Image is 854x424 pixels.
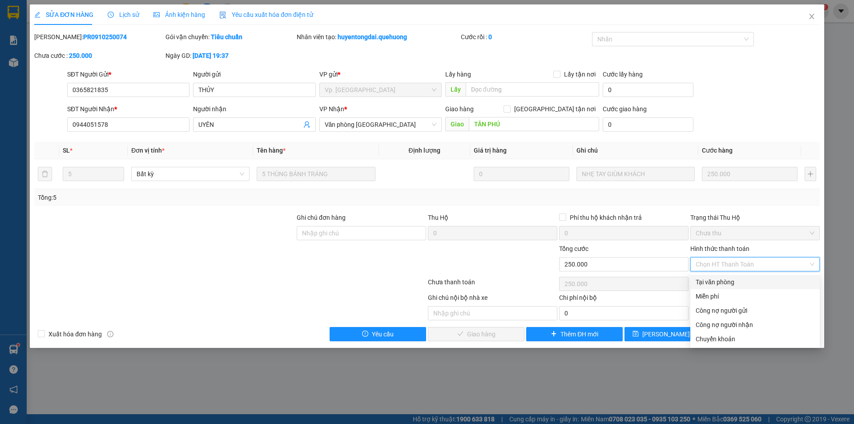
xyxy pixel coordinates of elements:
div: Ngày GD: [165,51,295,61]
span: Chưa thu [696,226,814,240]
button: delete [38,167,52,181]
input: 0 [702,167,798,181]
span: save [632,331,639,338]
th: Ghi chú [573,142,698,159]
span: picture [153,12,160,18]
span: Tổng cước [559,245,588,252]
span: Giao hàng [445,105,474,113]
input: Dọc đường [469,117,599,131]
span: VP Nhận [319,105,344,113]
label: Cước lấy hàng [603,71,643,78]
div: Người gửi [193,69,315,79]
span: Giao [445,117,469,131]
div: Tại văn phòng [696,277,814,287]
span: Lịch sử [108,11,139,18]
span: Lấy hàng [445,71,471,78]
span: exclamation-circle [362,331,368,338]
button: save[PERSON_NAME] thay đổi [624,327,721,341]
input: Ghi Chú [576,167,695,181]
div: Cước gửi hàng sẽ được ghi vào công nợ của người gửi [690,303,820,318]
input: Cước lấy hàng [603,83,693,97]
span: Lấy [445,82,466,97]
div: VP gửi [319,69,442,79]
span: Cước hàng [702,147,733,154]
span: edit [34,12,40,18]
div: Cước rồi : [461,32,590,42]
span: Bất kỳ [137,167,244,181]
input: Cước giao hàng [603,117,693,132]
span: Xuất hóa đơn hàng [45,329,105,339]
div: Chi phí nội bộ [559,293,689,306]
input: VD: Bàn, Ghế [257,167,375,181]
div: Nhân viên tạo: [297,32,459,42]
div: Chưa thanh toán [427,277,558,293]
button: checkGiao hàng [428,327,524,341]
span: Yêu cầu [372,329,394,339]
span: Văn phòng Tân Phú [325,118,436,131]
b: 250.000 [69,52,92,59]
span: Ảnh kiện hàng [153,11,205,18]
input: Ghi chú đơn hàng [297,226,426,240]
span: plus [551,331,557,338]
label: Hình thức thanh toán [690,245,749,252]
div: [PERSON_NAME]: [34,32,164,42]
button: plus [805,167,816,181]
span: Định lượng [409,147,440,154]
button: Close [799,4,824,29]
div: Trạng thái Thu Hộ [690,213,820,222]
div: Gói vận chuyển: [165,32,295,42]
div: Người nhận [193,104,315,114]
span: Tên hàng [257,147,286,154]
input: 0 [474,167,569,181]
b: [DATE] 19:37 [193,52,229,59]
b: Tiêu chuẩn [211,33,242,40]
div: Công nợ người gửi [696,306,814,315]
span: user-add [303,121,310,128]
div: Công nợ người nhận [696,320,814,330]
span: [GEOGRAPHIC_DATA] tận nơi [511,104,599,114]
img: icon [219,12,226,19]
span: info-circle [107,331,113,337]
input: Dọc đường [466,82,599,97]
span: [PERSON_NAME] thay đổi [642,329,713,339]
b: huyentongdai.quehuong [338,33,407,40]
b: PR0910250074 [83,33,127,40]
span: Lấy tận nơi [560,69,599,79]
div: Chưa cước : [34,51,164,61]
span: SL [63,147,70,154]
span: clock-circle [108,12,114,18]
b: 0 [488,33,492,40]
div: SĐT Người Gửi [67,69,189,79]
span: Đơn vị tính [131,147,165,154]
label: Ghi chú đơn hàng [297,214,346,221]
div: Chuyển khoản [696,334,814,344]
div: Cước gửi hàng sẽ được ghi vào công nợ của người nhận [690,318,820,332]
span: close [808,13,815,20]
span: Thêm ĐH mới [560,329,598,339]
span: Vp. Phan Rang [325,83,436,97]
div: Ghi chú nội bộ nhà xe [428,293,557,306]
span: Thu Hộ [428,214,448,221]
button: exclamation-circleYêu cầu [330,327,426,341]
div: SĐT Người Nhận [67,104,189,114]
span: Phí thu hộ khách nhận trả [566,213,645,222]
span: SỬA ĐƠN HÀNG [34,11,93,18]
span: Yêu cầu xuất hóa đơn điện tử [219,11,313,18]
div: Tổng: 5 [38,193,330,202]
label: Cước giao hàng [603,105,647,113]
span: Giá trị hàng [474,147,507,154]
button: plusThêm ĐH mới [526,327,623,341]
span: Chọn HT Thanh Toán [696,258,814,271]
input: Nhập ghi chú [428,306,557,320]
div: Miễn phí [696,291,814,301]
